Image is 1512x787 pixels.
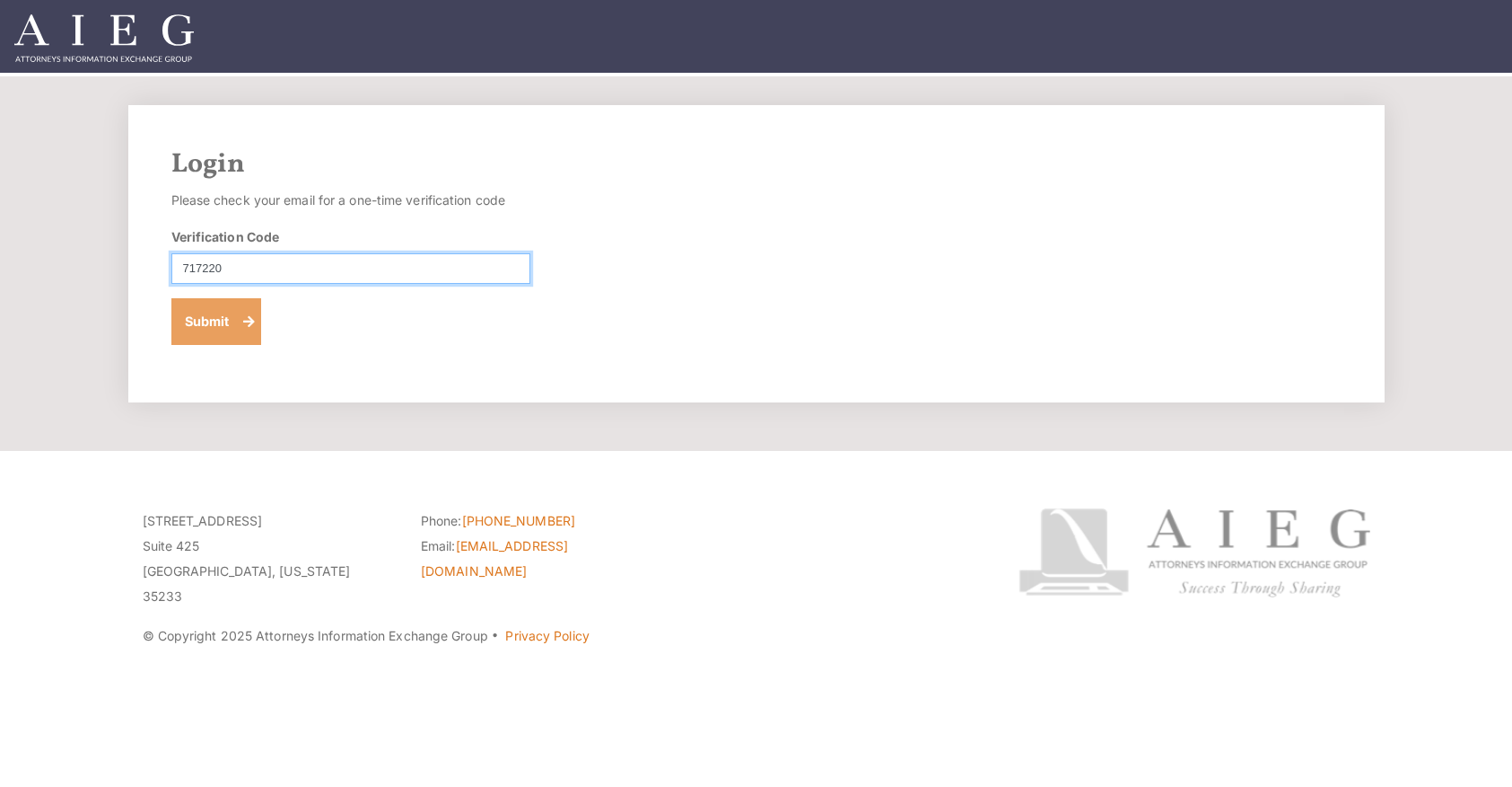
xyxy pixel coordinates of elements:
[1018,508,1370,597] img: Attorneys Information Exchange Group logo
[505,628,589,643] a: Privacy Policy
[171,188,530,213] p: Please check your email for a one-time verification code
[421,508,672,534] li: Phone:
[462,513,575,528] a: [PHONE_NUMBER]
[171,227,280,246] label: Verification Code
[171,148,1342,181] h2: Login
[14,14,194,62] img: Attorneys Information Exchange Group
[421,538,568,579] a: [EMAIL_ADDRESS][DOMAIN_NAME]
[421,534,672,584] li: Email:
[491,635,499,644] span: ·
[171,298,262,345] button: Submit
[143,508,394,609] p: [STREET_ADDRESS] Suite 425 [GEOGRAPHIC_DATA], [US_STATE] 35233
[143,623,951,649] p: © Copyright 2025 Attorneys Information Exchange Group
